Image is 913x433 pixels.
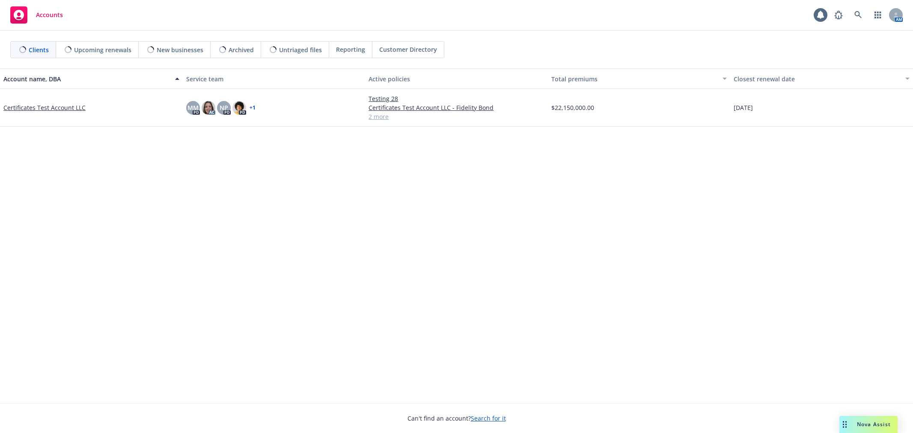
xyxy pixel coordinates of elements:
[730,68,913,89] button: Closest renewal date
[379,45,437,54] span: Customer Directory
[232,101,246,115] img: photo
[551,103,594,112] span: $22,150,000.00
[183,68,366,89] button: Service team
[850,6,867,24] a: Search
[839,416,898,433] button: Nova Assist
[734,74,900,83] div: Closest renewal date
[369,94,544,103] a: Testing 28
[279,45,322,54] span: Untriaged files
[734,103,753,112] span: [DATE]
[551,74,718,83] div: Total premiums
[369,112,544,121] a: 2 more
[36,12,63,18] span: Accounts
[186,74,362,83] div: Service team
[74,45,131,54] span: Upcoming renewals
[857,421,891,428] span: Nova Assist
[29,45,49,54] span: Clients
[336,45,365,54] span: Reporting
[365,68,548,89] button: Active policies
[187,103,199,112] span: MM
[3,103,86,112] a: Certificates Test Account LLC
[830,6,847,24] a: Report a Bug
[250,105,256,110] a: + 1
[157,45,203,54] span: New businesses
[7,3,66,27] a: Accounts
[229,45,254,54] span: Archived
[548,68,731,89] button: Total premiums
[202,101,215,115] img: photo
[407,414,506,423] span: Can't find an account?
[220,103,228,112] span: NP
[369,103,544,112] a: Certificates Test Account LLC - Fidelity Bond
[471,414,506,422] a: Search for it
[3,74,170,83] div: Account name, DBA
[839,416,850,433] div: Drag to move
[369,74,544,83] div: Active policies
[869,6,886,24] a: Switch app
